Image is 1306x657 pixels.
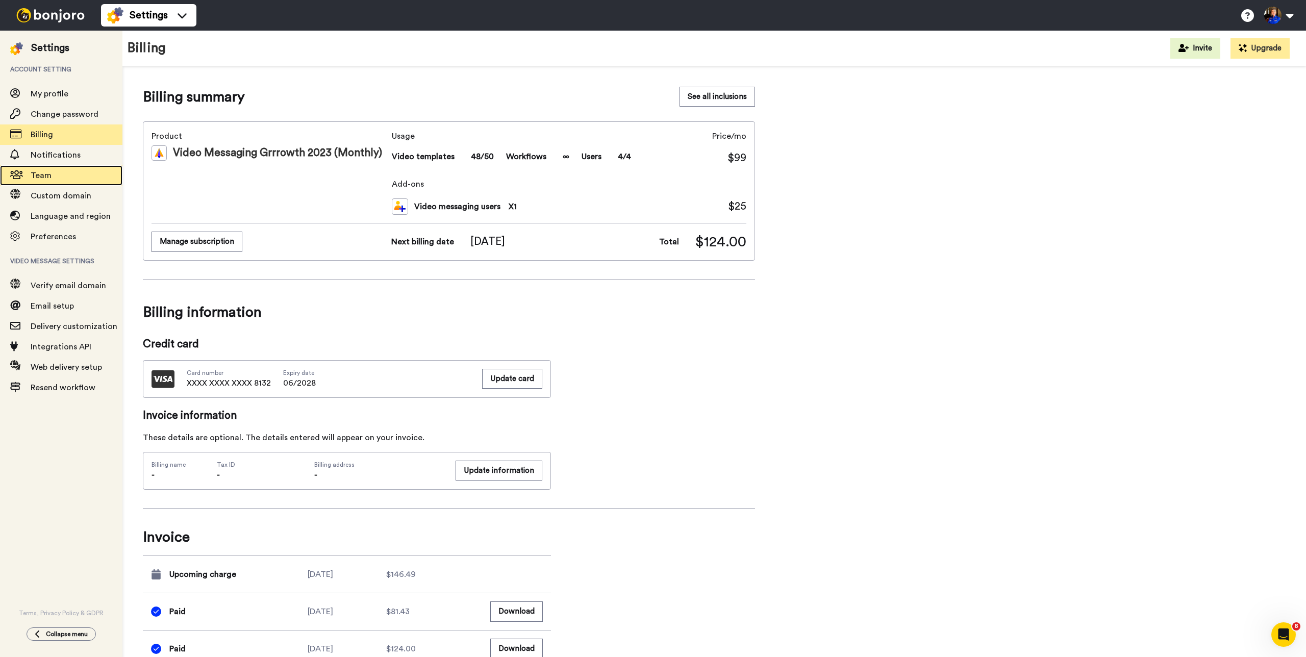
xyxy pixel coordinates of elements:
button: Manage subscription [152,232,242,251]
span: Price/mo [712,130,746,142]
img: team-members.svg [392,198,408,215]
img: vm-color.svg [152,145,167,161]
span: Tax ID [217,461,235,469]
span: Video messaging users [414,200,500,213]
span: $81.43 [386,605,410,618]
img: settings-colored.svg [107,7,123,23]
a: Update information [456,461,542,481]
span: Settings [130,8,168,22]
span: Next billing date [391,236,454,248]
button: Collapse menu [27,627,96,641]
button: See all inclusions [680,87,755,107]
h1: Billing [128,41,166,56]
span: My profile [31,90,68,98]
span: Resend workflow [31,384,95,392]
span: [DATE] [470,234,505,249]
div: Video Messaging Grrrowth 2023 (Monthly) [152,145,388,161]
div: These details are optional. The details entered will appear on your invoice. [143,432,551,444]
div: [DATE] [308,568,386,580]
span: Billing address [314,461,444,469]
div: [DATE] [308,643,386,655]
span: Team [31,171,52,180]
span: Billing summary [143,87,245,107]
span: Integrations API [31,343,91,351]
span: X 1 [509,200,517,213]
button: Invite [1170,38,1220,59]
span: Product [152,130,388,142]
span: Delivery customization [31,322,117,331]
div: $146.49 [386,568,465,580]
span: $99 [727,150,746,166]
span: 06/2028 [283,377,316,389]
span: Billing name [152,461,186,469]
span: Change password [31,110,98,118]
span: ∞ [563,150,569,163]
div: [DATE] [308,605,386,618]
span: Invoice information [143,408,551,423]
span: 4/4 [618,150,631,163]
span: - [314,471,317,479]
span: Collapse menu [46,630,88,638]
span: Upcoming charge [169,568,236,580]
span: Email setup [31,302,74,310]
span: Total [659,236,679,248]
button: Update card [482,369,542,389]
span: Users [582,150,601,163]
span: - [217,471,220,479]
span: Workflows [506,150,546,163]
span: Add-ons [392,178,746,190]
span: Language and region [31,212,111,220]
button: Upgrade [1230,38,1290,59]
button: Download [490,601,543,621]
span: 48/50 [471,150,494,163]
span: $ 25 [728,199,746,214]
span: Custom domain [31,192,91,200]
span: Credit card [143,337,551,352]
iframe: Intercom live chat [1271,622,1296,647]
span: Web delivery setup [31,363,102,371]
span: Card number [187,369,271,377]
span: Billing information [143,298,755,326]
img: bj-logo-header-white.svg [12,8,89,22]
span: Expiry date [283,369,316,377]
span: Preferences [31,233,76,241]
span: XXXX XXXX XXXX 8132 [187,377,271,389]
span: 8 [1292,622,1300,630]
div: Settings [31,41,69,55]
span: Paid [169,643,186,655]
span: - [152,471,155,479]
span: Usage [392,130,631,142]
img: settings-colored.svg [10,42,23,55]
span: Verify email domain [31,282,106,290]
span: $124.00 [386,643,416,655]
span: Video templates [392,150,455,163]
span: Notifications [31,151,81,159]
button: Update information [456,461,542,481]
span: Invoice [143,527,551,547]
span: Billing [31,131,53,139]
span: $124.00 [695,232,746,252]
span: Paid [169,605,186,618]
